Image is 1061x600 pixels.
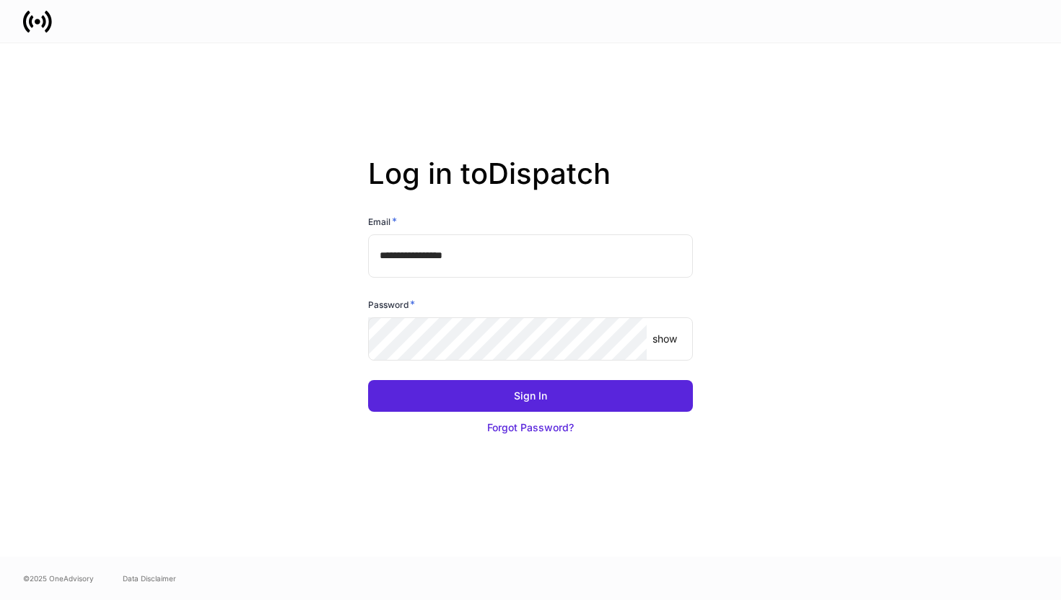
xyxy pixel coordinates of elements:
[23,573,94,584] span: © 2025 OneAdvisory
[368,214,397,229] h6: Email
[514,389,547,403] div: Sign In
[652,332,677,346] p: show
[368,380,693,412] button: Sign In
[368,156,693,214] h2: Log in to Dispatch
[487,420,574,435] div: Forgot Password?
[123,573,176,584] a: Data Disclaimer
[368,297,415,312] h6: Password
[368,412,693,444] button: Forgot Password?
